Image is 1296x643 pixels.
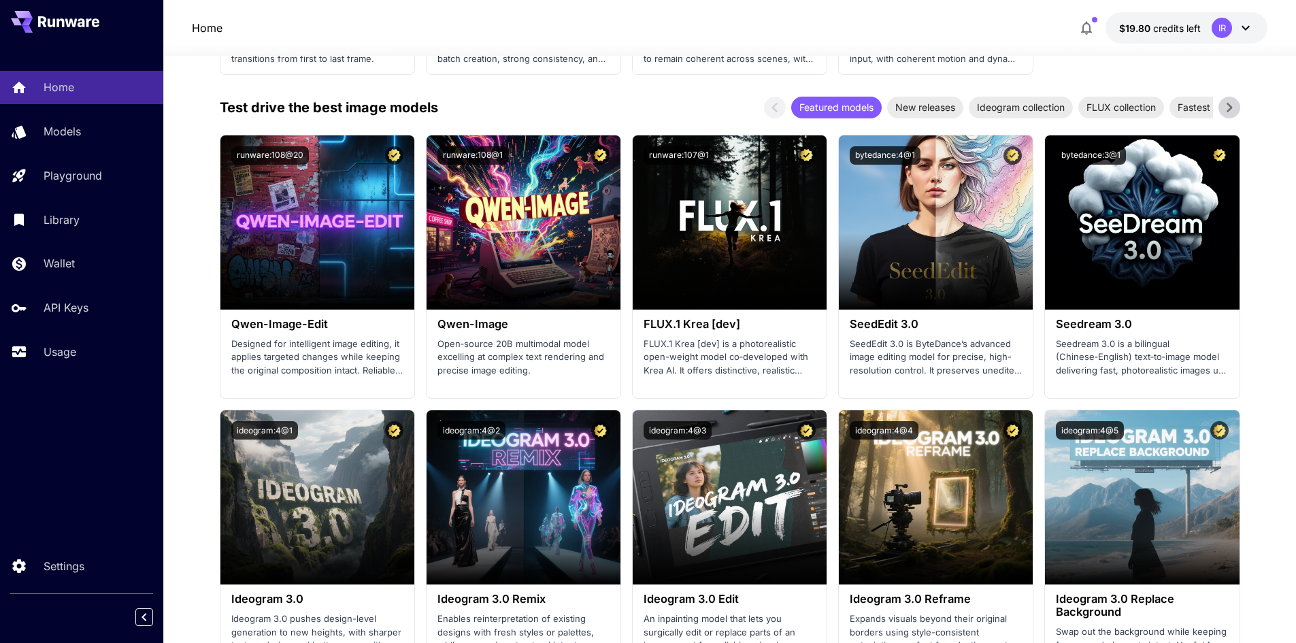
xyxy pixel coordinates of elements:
[44,299,88,316] p: API Keys
[220,135,414,310] img: alt
[427,135,620,310] img: alt
[1119,22,1153,34] span: $19.80
[633,135,827,310] img: alt
[231,421,298,440] button: ideogram:4@1
[231,318,403,331] h3: Qwen-Image-Edit
[887,97,963,118] div: New releases
[385,146,403,165] button: Certified Model – Vetted for best performance and includes a commercial license.
[797,421,816,440] button: Certified Model – Vetted for best performance and includes a commercial license.
[1078,100,1164,114] span: FLUX collection
[1056,318,1228,331] h3: Seedream 3.0
[427,410,620,584] img: alt
[1210,146,1229,165] button: Certified Model – Vetted for best performance and includes a commercial license.
[850,337,1022,378] p: SeedEdit 3.0 is ByteDance’s advanced image editing model for precise, high-resolution control. It...
[1056,421,1124,440] button: ideogram:4@5
[437,421,505,440] button: ideogram:4@2
[231,146,309,165] button: runware:108@20
[1056,146,1126,165] button: bytedance:3@1
[1169,97,1253,118] div: Fastest models
[839,135,1033,310] img: alt
[644,146,714,165] button: runware:107@1
[437,337,610,378] p: Open‑source 20B multimodal model excelling at complex text rendering and precise image editing.
[1003,421,1022,440] button: Certified Model – Vetted for best performance and includes a commercial license.
[1056,337,1228,378] p: Seedream 3.0 is a bilingual (Chinese‑English) text‑to‑image model delivering fast, photorealistic...
[969,100,1073,114] span: Ideogram collection
[231,337,403,378] p: Designed for intelligent image editing, it applies targeted changes while keeping the original co...
[644,421,712,440] button: ideogram:4@3
[644,337,816,378] p: FLUX.1 Krea [dev] is a photorealistic open-weight model co‑developed with Krea AI. It offers dist...
[1045,410,1239,584] img: alt
[385,421,403,440] button: Certified Model – Vetted for best performance and includes a commercial license.
[850,318,1022,331] h3: SeedEdit 3.0
[44,344,76,360] p: Usage
[1003,146,1022,165] button: Certified Model – Vetted for best performance and includes a commercial license.
[44,212,80,228] p: Library
[644,593,816,606] h3: Ideogram 3.0 Edit
[591,146,610,165] button: Certified Model – Vetted for best performance and includes a commercial license.
[791,97,882,118] div: Featured models
[1153,22,1201,34] span: credits left
[220,97,438,118] p: Test drive the best image models
[146,605,163,629] div: Collapse sidebar
[1056,593,1228,619] h3: Ideogram 3.0 Replace Background
[44,79,74,95] p: Home
[850,421,918,440] button: ideogram:4@4
[437,593,610,606] h3: Ideogram 3.0 Remix
[192,20,222,36] nav: breadcrumb
[1078,97,1164,118] div: FLUX collection
[220,410,414,584] img: alt
[644,318,816,331] h3: FLUX.1 Krea [dev]
[797,146,816,165] button: Certified Model – Vetted for best performance and includes a commercial license.
[437,146,508,165] button: runware:108@1
[1212,18,1232,38] div: IR
[1106,12,1267,44] button: $19.7997IR
[969,97,1073,118] div: Ideogram collection
[591,421,610,440] button: Certified Model – Vetted for best performance and includes a commercial license.
[231,593,403,606] h3: Ideogram 3.0
[1169,100,1253,114] span: Fastest models
[44,167,102,184] p: Playground
[44,123,81,139] p: Models
[850,146,920,165] button: bytedance:4@1
[887,100,963,114] span: New releases
[1045,135,1239,310] img: alt
[633,410,827,584] img: alt
[135,608,153,626] button: Collapse sidebar
[192,20,222,36] a: Home
[437,318,610,331] h3: Qwen-Image
[44,558,84,574] p: Settings
[1119,21,1201,35] div: $19.7997
[44,255,75,271] p: Wallet
[791,100,882,114] span: Featured models
[1210,421,1229,440] button: Certified Model – Vetted for best performance and includes a commercial license.
[839,410,1033,584] img: alt
[850,593,1022,606] h3: Ideogram 3.0 Reframe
